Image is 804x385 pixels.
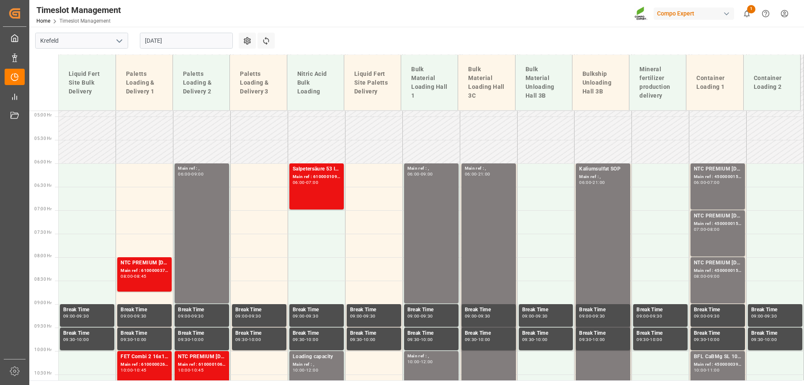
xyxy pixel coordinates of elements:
div: Paletts Loading & Delivery 3 [237,66,280,99]
img: Screenshot%202023-09-29%20at%2010.02.21.png_1712312052.png [634,6,648,21]
div: 10:00 [478,338,490,341]
div: Break Time [350,306,398,314]
div: 09:30 [593,314,605,318]
div: - [190,314,191,318]
div: 09:30 [650,314,662,318]
div: Break Time [121,329,168,338]
div: 09:30 [465,338,477,341]
div: 21:00 [478,172,490,176]
input: DD.MM.YYYY [140,33,233,49]
div: 09:30 [77,314,89,318]
div: Break Time [579,329,627,338]
div: - [706,314,707,318]
div: 06:00 [465,172,477,176]
div: 10:00 [77,338,89,341]
div: 06:00 [178,172,190,176]
div: 09:30 [293,338,305,341]
div: - [649,314,650,318]
div: - [534,338,535,341]
div: Paletts Loading & Delivery 2 [180,66,223,99]
div: 12:00 [306,368,318,372]
div: Main ref : 4500000155, 2000000004; [694,220,742,227]
div: Break Time [178,329,226,338]
div: Liquid Fert Site Paletts Delivery [351,66,394,99]
div: Main ref : 4500000394, 2000000310; [694,361,742,368]
div: - [133,338,134,341]
div: 10:00 [191,338,204,341]
div: 10:00 [694,368,706,372]
div: Bulk Material Loading Hall 3C [465,62,508,103]
button: show 1 new notifications [737,4,756,23]
div: Break Time [522,306,570,314]
div: Break Time [293,306,340,314]
div: 11:00 [707,368,719,372]
button: open menu [113,34,125,47]
div: Break Time [63,306,111,314]
div: 09:30 [350,338,362,341]
div: - [420,338,421,341]
span: 1 [747,5,755,13]
span: 07:30 Hr [34,230,52,235]
div: Loading capacity [293,353,340,361]
div: 10:00 [593,338,605,341]
span: 05:30 Hr [34,136,52,141]
div: 10:00 [249,338,261,341]
div: 08:45 [134,274,146,278]
div: - [362,338,363,341]
button: Help Center [756,4,775,23]
div: Break Time [694,306,742,314]
div: 09:00 [121,314,133,318]
div: 06:00 [694,181,706,184]
div: Break Time [407,329,455,338]
div: Container Loading 1 [693,70,736,95]
div: 09:30 [707,314,719,318]
div: Main ref : , [178,165,226,172]
div: Liquid Fert Site Bulk Delivery [65,66,109,99]
span: 05:00 Hr [34,113,52,117]
div: NTC PREMIUM [DATE] 25kg (x42) INT; [694,212,742,220]
div: - [763,314,765,318]
div: - [75,314,77,318]
div: 09:30 [694,338,706,341]
div: Paletts Loading & Delivery 1 [123,66,166,99]
div: - [190,172,191,176]
div: - [133,274,134,278]
div: 12:00 [421,360,433,364]
div: 10:00 [121,368,133,372]
div: 09:30 [121,338,133,341]
div: - [477,338,478,341]
span: 10:00 Hr [34,347,52,352]
div: Break Time [63,329,111,338]
div: 09:30 [134,314,146,318]
div: 09:00 [191,172,204,176]
span: 09:00 Hr [34,300,52,305]
span: 06:30 Hr [34,183,52,188]
div: Break Time [235,306,283,314]
div: - [75,338,77,341]
div: 09:00 [178,314,190,318]
div: - [305,368,306,372]
div: 09:30 [235,338,247,341]
div: Break Time [121,306,168,314]
div: 09:30 [421,314,433,318]
div: NTC PREMIUM [DATE] 25kg (x42) INT MTO;NTC CLASSIC [DATE] 25kg (x42) INT MTO; [178,353,226,361]
div: Main ref : , [407,165,455,172]
div: Main ref : 4500000156, 2000000004; [694,173,742,181]
div: 09:30 [765,314,777,318]
div: - [190,338,191,341]
div: 10:45 [191,368,204,372]
div: 06:00 [579,181,591,184]
div: Main ref : , [293,361,340,368]
div: Main ref : 6100000264, 4510352522; 2000000197; [121,361,168,368]
div: Bulk Material Unloading Hall 3B [522,62,565,103]
div: 09:00 [293,314,305,318]
div: Mineral fertilizer production delivery [636,62,679,103]
div: Nitric Acid Bulk Loading [294,66,337,99]
div: 09:30 [178,338,190,341]
div: 06:00 [407,172,420,176]
div: Container Loading 2 [750,70,794,95]
div: - [305,181,306,184]
div: 09:30 [249,314,261,318]
div: - [305,338,306,341]
div: Main ref : 6100000373, 2000000192;2000000168; [121,267,168,274]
